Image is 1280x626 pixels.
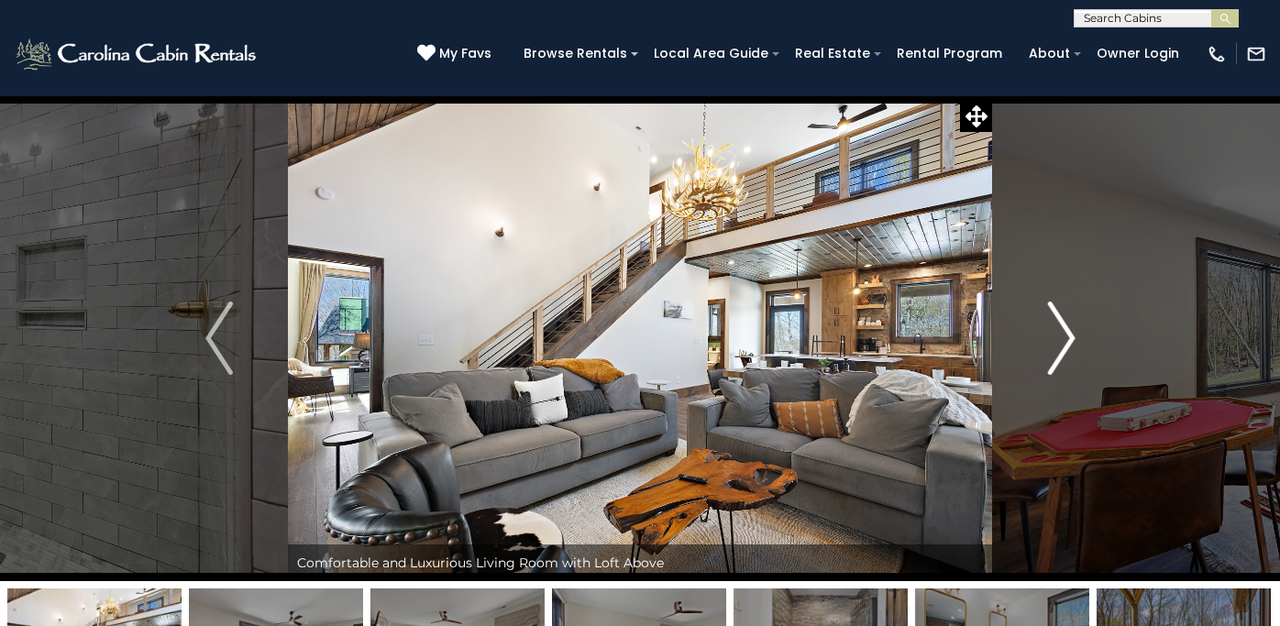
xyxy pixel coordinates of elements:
[992,95,1131,581] button: Next
[888,39,1011,68] a: Rental Program
[149,95,288,581] button: Previous
[439,44,491,63] span: My Favs
[645,39,778,68] a: Local Area Guide
[514,39,636,68] a: Browse Rentals
[1207,44,1227,64] img: phone-regular-white.png
[1020,39,1079,68] a: About
[14,36,261,72] img: White-1-2.png
[288,544,992,581] div: Comfortable and Luxurious Living Room with Loft Above
[1246,44,1266,64] img: mail-regular-white.png
[417,44,496,64] a: My Favs
[1047,302,1075,375] img: arrow
[205,302,233,375] img: arrow
[786,39,879,68] a: Real Estate
[1087,39,1188,68] a: Owner Login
